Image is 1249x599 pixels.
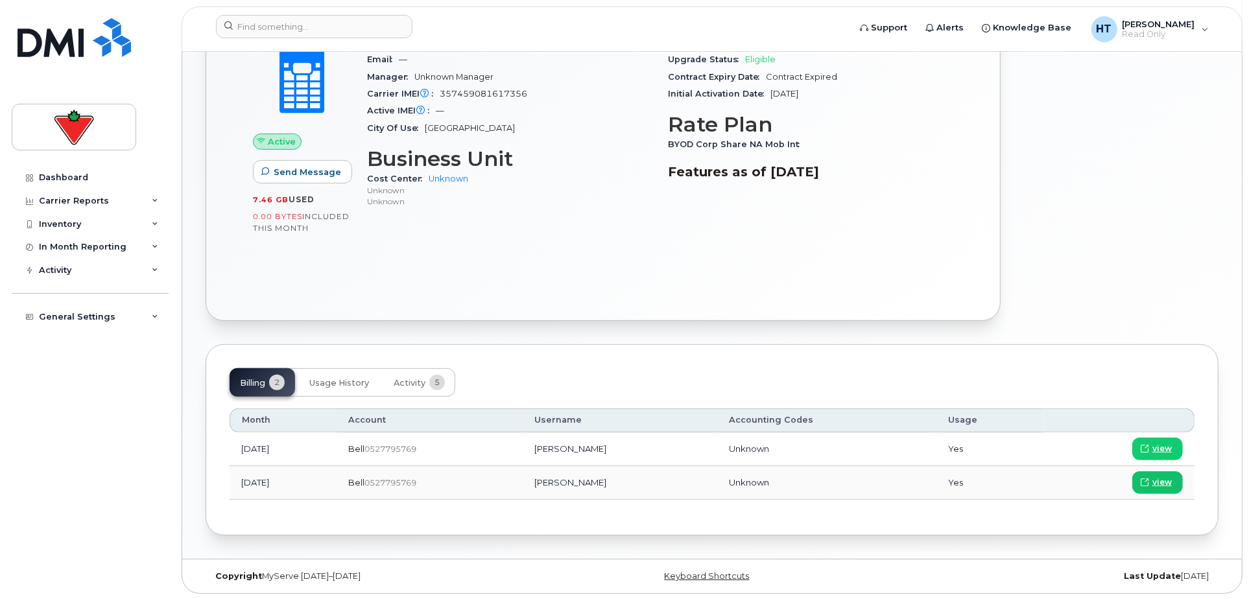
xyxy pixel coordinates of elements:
[917,15,973,41] a: Alerts
[523,466,718,500] td: [PERSON_NAME]
[289,194,315,204] span: used
[230,408,337,432] th: Month
[367,89,440,99] span: Carrier IMEI
[729,443,769,454] span: Unknown
[936,432,1043,466] td: Yes
[936,466,1043,500] td: Yes
[429,375,445,390] span: 5
[253,211,350,233] span: included this month
[367,54,399,64] span: Email
[1097,21,1112,37] span: HT
[668,89,770,99] span: Initial Activation Date
[230,466,337,500] td: [DATE]
[770,89,798,99] span: [DATE]
[425,123,515,133] span: [GEOGRAPHIC_DATA]
[881,571,1219,581] div: [DATE]
[766,72,837,82] span: Contract Expired
[717,408,936,432] th: Accounting Codes
[1132,438,1183,460] a: view
[367,72,414,82] span: Manager
[215,571,262,581] strong: Copyright
[436,106,444,115] span: —
[253,195,289,204] span: 7.46 GB
[1123,29,1195,40] span: Read Only
[973,15,1081,41] a: Knowledge Base
[337,408,523,432] th: Account
[394,378,425,388] span: Activity
[1152,476,1172,488] span: view
[523,432,718,466] td: [PERSON_NAME]
[216,15,412,38] input: Find something...
[367,174,429,183] span: Cost Center
[206,571,543,581] div: MyServe [DATE]–[DATE]
[367,106,436,115] span: Active IMEI
[937,21,964,34] span: Alerts
[230,432,337,466] td: [DATE]
[367,185,652,196] p: Unknown
[367,123,425,133] span: City Of Use
[274,166,341,178] span: Send Message
[523,408,718,432] th: Username
[309,378,369,388] span: Usage History
[429,174,468,183] a: Unknown
[936,408,1043,432] th: Usage
[729,477,769,487] span: Unknown
[668,72,766,82] span: Contract Expiry Date
[1123,19,1195,29] span: [PERSON_NAME]
[1132,471,1183,494] a: view
[364,478,416,487] span: 0527795769
[851,15,917,41] a: Support
[268,135,296,148] span: Active
[367,147,652,170] h3: Business Unit
[1124,571,1181,581] strong: Last Update
[1152,443,1172,454] span: view
[668,139,806,149] span: BYOD Corp Share NA Mob Int
[668,164,953,180] h3: Features as of [DATE]
[364,444,416,454] span: 0527795769
[993,21,1072,34] span: Knowledge Base
[414,72,494,82] span: Unknown Manager
[348,477,364,487] span: Bell
[1082,16,1218,42] div: Heidi Tran
[668,113,953,136] h3: Rate Plan
[348,443,364,454] span: Bell
[745,54,776,64] span: Eligible
[253,160,352,183] button: Send Message
[872,21,908,34] span: Support
[367,196,652,207] p: Unknown
[664,571,749,581] a: Keyboard Shortcuts
[440,89,527,99] span: 357459081617356
[399,54,407,64] span: —
[253,212,302,221] span: 0.00 Bytes
[668,54,745,64] span: Upgrade Status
